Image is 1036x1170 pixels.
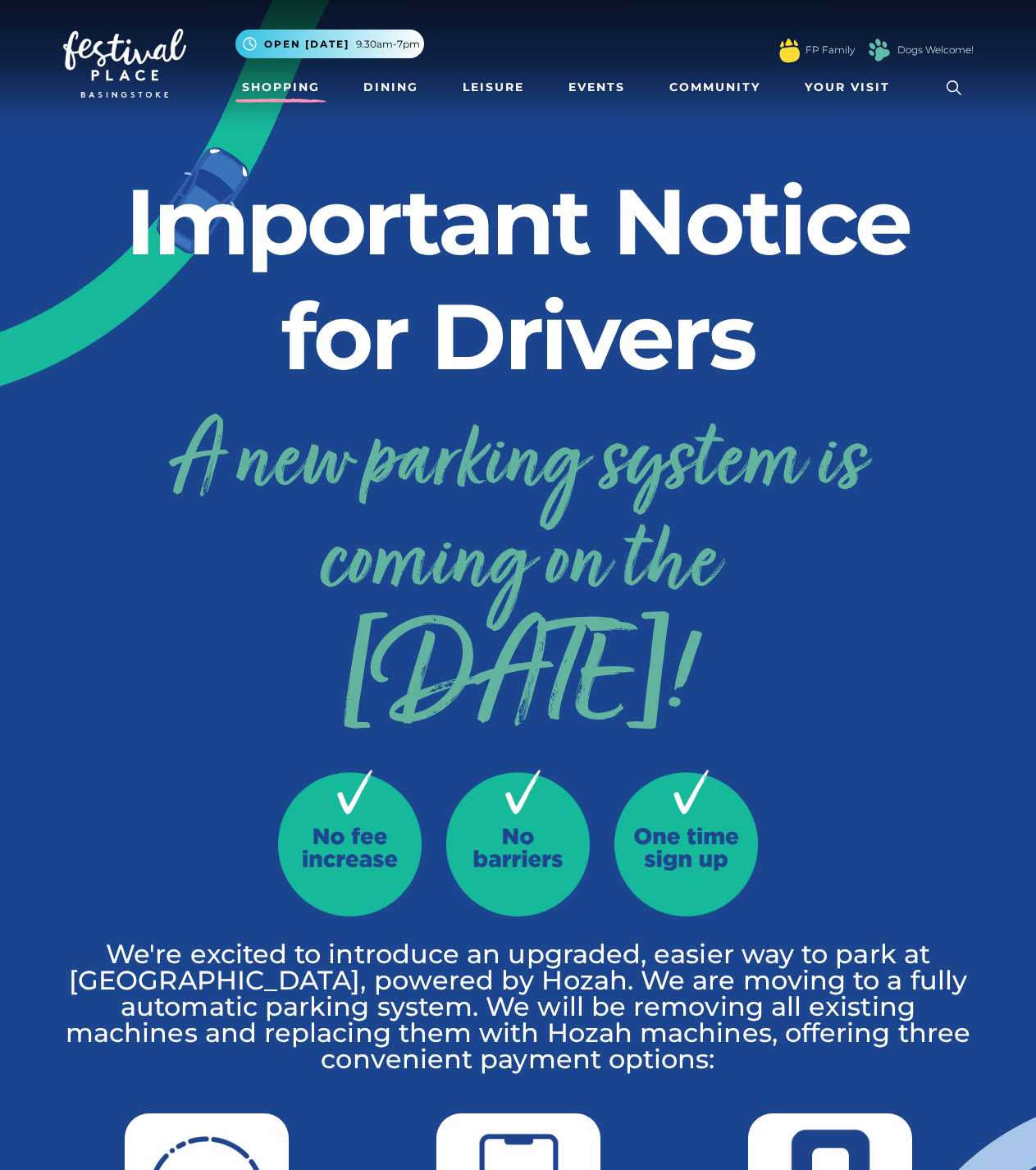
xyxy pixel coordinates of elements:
p: We're excited to introduce an upgraded, easier way to park at [GEOGRAPHIC_DATA], powered by Hozah... [63,941,974,1072]
a: Community [663,72,767,103]
h2: Important Notice for Drivers [63,164,974,394]
button: Open [DATE] 9.30am-7pm [235,30,424,58]
a: Shopping [235,72,326,103]
span: [DATE]! [63,638,974,729]
a: Dogs Welcome! [897,43,974,57]
img: Festival Place Logo [63,29,186,98]
a: FP Family [806,43,855,57]
span: Your Visit [805,79,890,96]
a: Your Visit [798,72,905,103]
span: Open [DATE] [264,37,349,52]
a: Events [562,72,632,103]
span: 9.30am-7pm [356,37,420,52]
a: A new parking system is coming on the[DATE]! [63,400,974,729]
a: Dining [357,72,425,103]
a: Leisure [456,72,531,103]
